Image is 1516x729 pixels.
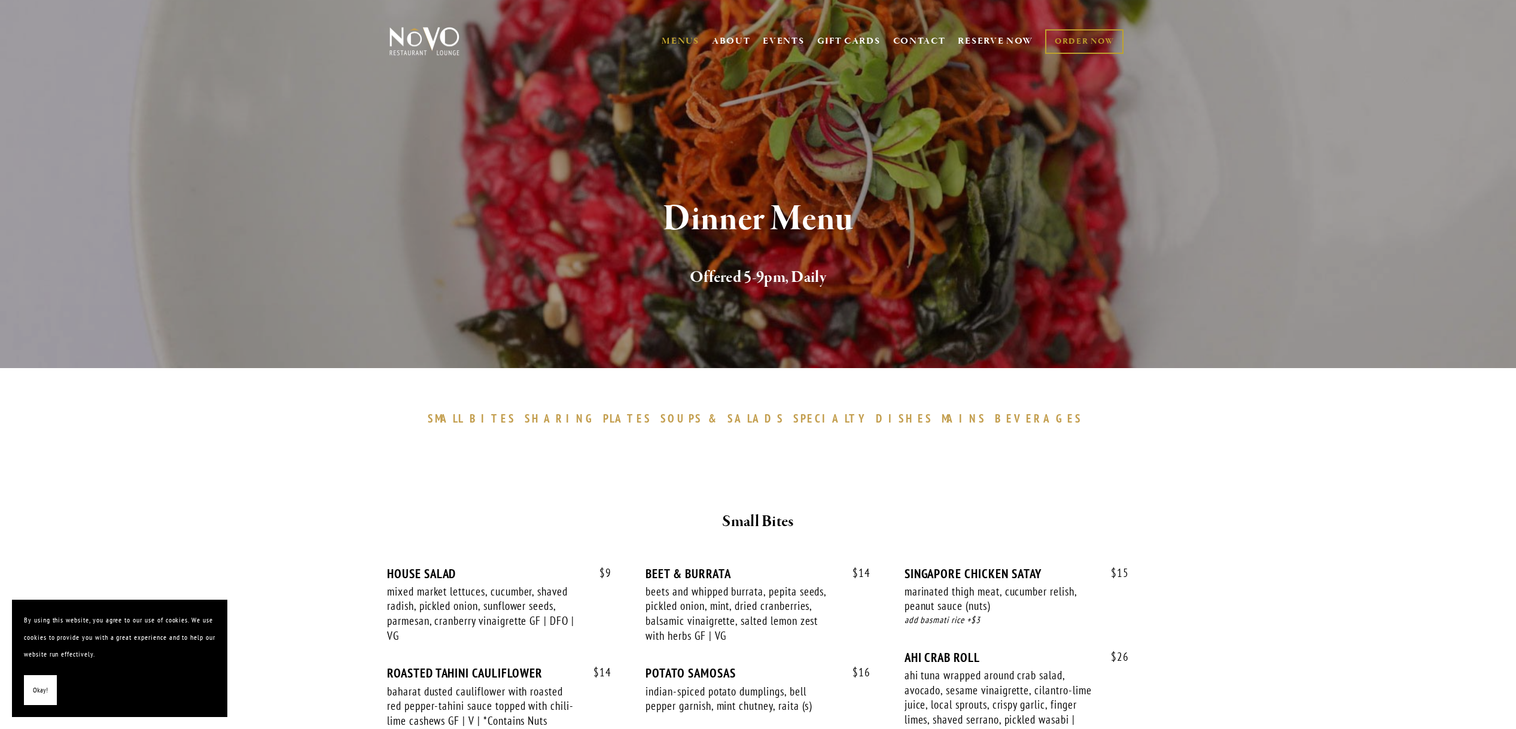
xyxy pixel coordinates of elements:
span: SPECIALTY [793,411,870,426]
span: 15 [1099,566,1129,580]
div: baharat dusted cauliflower with roasted red pepper-tahini sauce topped with chili-lime cashews GF... [387,684,577,728]
span: $ [1111,649,1117,664]
div: indian-spiced potato dumplings, bell pepper garnish, mint chutney, raita (s) [646,684,836,713]
div: mixed market lettuces, cucumber, shaved radish, pickled onion, sunflower seeds, parmesan, cranber... [387,584,577,643]
span: 14 [841,566,870,580]
span: & [708,411,722,426]
a: ABOUT [712,35,751,47]
h1: Dinner Menu [409,200,1107,239]
span: MAINS [942,411,987,426]
a: RESERVE NOW [958,30,1033,53]
span: $ [1111,566,1117,580]
span: $ [599,566,605,580]
span: DISHES [876,411,933,426]
div: HOUSE SALAD [387,566,611,581]
a: SPECIALTYDISHES [793,411,938,426]
div: beets and whipped burrata, pepita seeds, pickled onion, mint, dried cranberries, balsamic vinaigr... [646,584,836,643]
span: SMALL [428,411,464,426]
span: BEVERAGES [995,411,1082,426]
a: SHARINGPLATES [525,411,657,426]
span: PLATES [603,411,652,426]
p: By using this website, you agree to our use of cookies. We use cookies to provide you with a grea... [24,612,215,663]
span: SALADS [727,411,785,426]
div: BEET & BURRATA [646,566,870,581]
span: $ [853,566,859,580]
span: SOUPS [660,411,702,426]
span: 14 [582,666,611,679]
div: SINGAPORE CHICKEN SATAY [905,566,1129,581]
span: Okay! [33,682,48,699]
div: marinated thigh meat, cucumber relish, peanut sauce (nuts) [905,584,1095,613]
span: 16 [841,666,870,679]
a: BEVERAGES [995,411,1088,426]
span: $ [593,665,599,679]
a: EVENTS [763,35,804,47]
a: ORDER NOW [1045,29,1124,54]
strong: Small Bites [722,511,793,532]
div: POTATO SAMOSAS [646,666,870,681]
span: SHARING [525,411,598,426]
div: AHI CRAB ROLL [905,650,1129,665]
button: Okay! [24,675,57,706]
span: 26 [1099,650,1129,664]
a: SOUPS&SALADS [660,411,790,426]
a: CONTACT [893,30,946,53]
a: SMALLBITES [428,411,522,426]
h2: Offered 5-9pm, Daily [409,265,1107,290]
span: BITES [470,411,516,426]
div: add basmati rice +$3 [905,613,1129,627]
span: $ [853,665,859,679]
div: ROASTED TAHINI CAULIFLOWER [387,666,611,681]
span: 9 [587,566,611,580]
section: Cookie banner [12,600,227,717]
a: MENUS [662,35,699,47]
img: Novo Restaurant &amp; Lounge [387,26,462,56]
a: GIFT CARDS [817,30,881,53]
a: MAINS [942,411,993,426]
